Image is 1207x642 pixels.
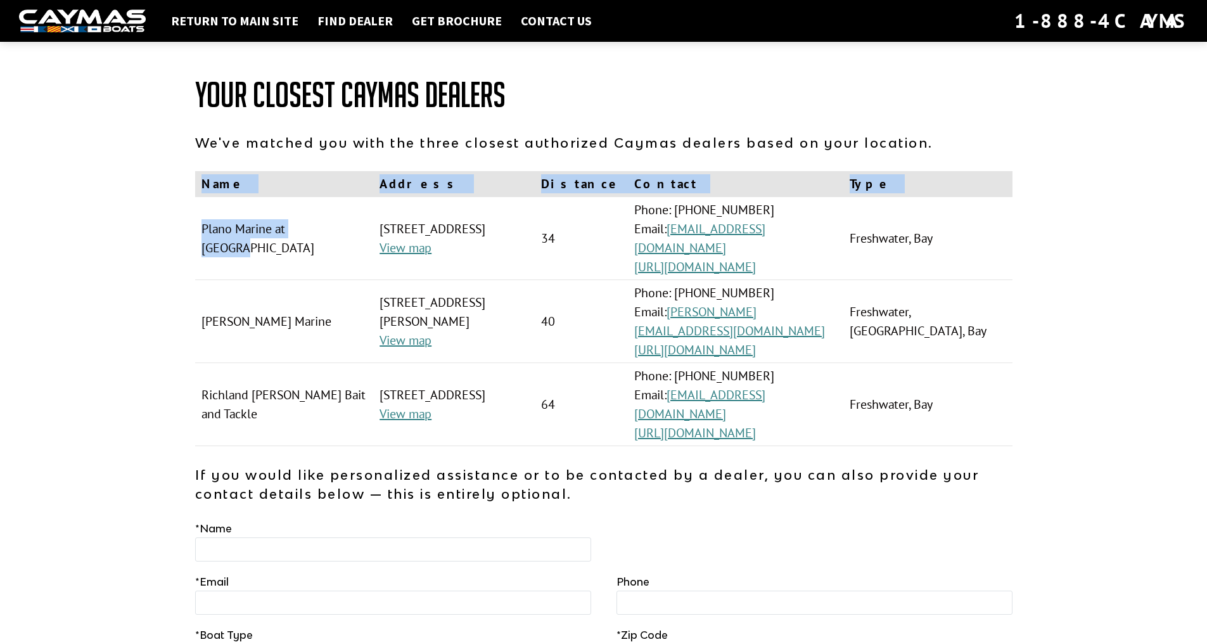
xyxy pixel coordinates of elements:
[628,363,843,446] td: Phone: [PHONE_NUMBER] Email:
[373,363,535,446] td: [STREET_ADDRESS]
[311,13,399,29] a: Find Dealer
[373,171,535,197] th: Address
[373,280,535,363] td: [STREET_ADDRESS][PERSON_NAME]
[406,13,508,29] a: Get Brochure
[1014,7,1188,35] div: 1-888-4CAYMAS
[535,363,628,446] td: 64
[380,332,431,349] a: View map
[380,406,431,422] a: View map
[628,280,843,363] td: Phone: [PHONE_NUMBER] Email:
[195,76,1012,114] h1: Your Closest Caymas Dealers
[195,280,374,363] td: [PERSON_NAME] Marine
[634,221,765,256] a: [EMAIL_ADDRESS][DOMAIN_NAME]
[843,280,1012,363] td: Freshwater, [GEOGRAPHIC_DATA], Bay
[195,521,232,536] label: Name
[843,171,1012,197] th: Type
[628,171,843,197] th: Contact
[634,259,756,275] a: [URL][DOMAIN_NAME]
[195,363,374,446] td: Richland [PERSON_NAME] Bait and Tackle
[535,280,628,363] td: 40
[634,304,825,339] a: [PERSON_NAME][EMAIL_ADDRESS][DOMAIN_NAME]
[634,387,765,422] a: [EMAIL_ADDRESS][DOMAIN_NAME]
[195,574,229,589] label: Email
[843,197,1012,280] td: Freshwater, Bay
[19,10,146,33] img: white-logo-c9c8dbefe5ff5ceceb0f0178aa75bf4bb51f6bca0971e226c86eb53dfe498488.png
[535,197,628,280] td: 34
[195,465,1012,503] p: If you would like personalized assistance or to be contacted by a dealer, you can also provide yo...
[380,240,431,256] a: View map
[628,197,843,280] td: Phone: [PHONE_NUMBER] Email:
[535,171,628,197] th: Distance
[195,171,374,197] th: Name
[616,574,649,589] label: Phone
[634,342,756,358] a: [URL][DOMAIN_NAME]
[165,13,305,29] a: Return to main site
[634,425,756,441] a: [URL][DOMAIN_NAME]
[843,363,1012,446] td: Freshwater, Bay
[195,133,1012,152] p: We've matched you with the three closest authorized Caymas dealers based on your location.
[514,13,598,29] a: Contact Us
[373,197,535,280] td: [STREET_ADDRESS]
[195,197,374,280] td: Plano Marine at [GEOGRAPHIC_DATA]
